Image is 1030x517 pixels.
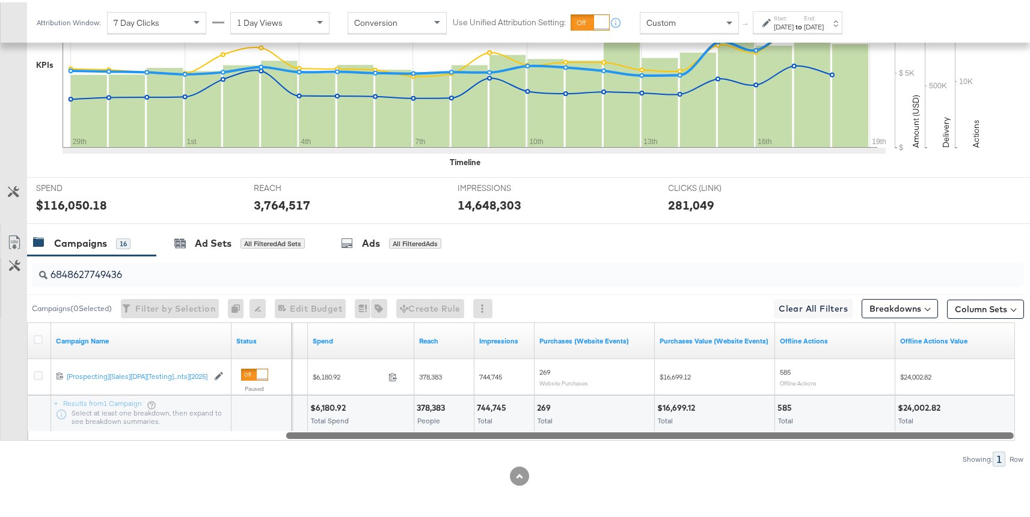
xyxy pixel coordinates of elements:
span: IMPRESSIONS [458,180,548,192]
div: Row [1009,453,1024,461]
div: 281,049 [669,194,715,211]
label: Use Unified Attribution Setting: [453,14,566,26]
span: 269 [539,365,550,374]
div: 269 [537,400,554,411]
sub: Offline Actions [780,377,817,384]
span: Conversion [354,15,397,26]
div: [DATE] [804,20,824,29]
div: 585 [777,400,795,411]
span: Total [477,414,492,423]
label: End: [804,12,824,20]
div: [DATE] [774,20,794,29]
a: Offline Actions. [780,334,891,343]
a: The number of people your ad was served to. [419,334,470,343]
div: 16 [116,236,130,247]
span: Total [898,414,913,423]
span: 744,745 [479,370,502,379]
a: The number of times a purchase was made tracked by your Custom Audience pixel on your website aft... [539,334,650,343]
a: Your campaign name. [56,334,227,343]
span: $16,699.12 [660,370,691,379]
strong: to [794,20,804,29]
div: Attribution Window: [36,16,101,25]
input: Search Campaigns by Name, ID or Objective [48,256,934,279]
span: $6,180.92 [313,370,384,379]
span: 1 Day Views [237,15,283,26]
div: [Prospecting][Sales][DPA][Testing]...nts][2025] [67,369,208,379]
div: All Filtered Ad Sets [241,236,305,247]
label: Start: [774,12,794,20]
a: [Prospecting][Sales][DPA][Testing]...nts][2025] [67,369,208,379]
div: $6,180.92 [310,400,349,411]
div: Showing: [962,453,993,461]
span: Custom [646,15,676,26]
a: Shows the current state of your Ad Campaign. [236,334,287,343]
a: The total amount spent to date. [313,334,409,343]
a: Offline Actions. [900,334,1011,343]
button: Clear All Filters [774,297,853,316]
text: Actions [970,117,981,145]
div: Campaigns [54,234,107,248]
span: REACH [254,180,345,192]
text: Amount (USD) [910,92,921,145]
span: Total [538,414,553,423]
span: Total Spend [311,414,349,423]
div: $24,002.82 [898,400,944,411]
div: Campaigns ( 0 Selected) [32,301,112,312]
div: 3,764,517 [254,194,311,211]
span: Clear All Filters [779,299,848,314]
span: $24,002.82 [900,370,931,379]
span: ↑ [740,20,752,25]
div: KPIs [36,57,54,68]
div: All Filtered Ads [389,236,441,247]
span: People [417,414,440,423]
div: Ad Sets [195,234,231,248]
span: SPEND [36,180,126,192]
button: Breakdowns [862,297,938,316]
div: 14,648,303 [458,194,521,211]
sub: Website Purchases [539,377,588,384]
span: 585 [780,365,791,374]
button: Column Sets [947,297,1024,316]
text: Delivery [940,115,951,145]
div: 0 [228,297,250,316]
div: Ads [362,234,380,248]
div: 744,745 [477,400,510,411]
span: 378,383 [419,370,442,379]
a: The total value of the purchase actions tracked by your Custom Audience pixel on your website aft... [660,334,770,343]
span: 7 Day Clicks [114,15,159,26]
label: Paused [241,382,268,390]
div: $116,050.18 [36,194,107,211]
a: The number of times your ad was served. On mobile apps an ad is counted as served the first time ... [479,334,530,343]
div: $16,699.12 [657,400,699,411]
span: Total [778,414,793,423]
span: Total [658,414,673,423]
div: 1 [993,449,1005,464]
div: 378,383 [417,400,449,411]
div: Timeline [450,154,481,166]
span: CLICKS (LINK) [669,180,759,192]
